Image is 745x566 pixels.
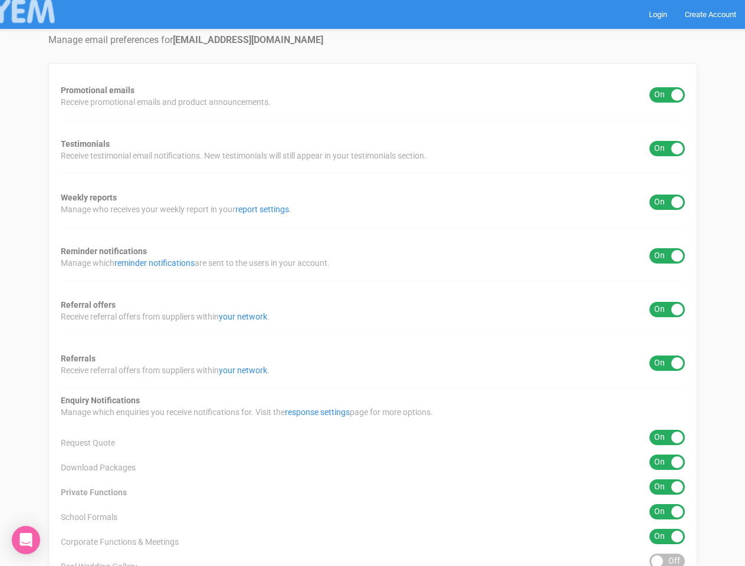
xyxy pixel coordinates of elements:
[114,258,195,268] a: reminder notifications
[61,150,426,162] span: Receive testimonial email notifications. New testimonials will still appear in your testimonials ...
[61,536,179,548] span: Corporate Functions & Meetings
[61,96,271,108] span: Receive promotional emails and product announcements.
[219,312,267,321] a: your network
[61,486,127,498] span: Private Functions
[61,406,433,418] span: Manage which enquiries you receive notifications for. Visit the page for more options.
[61,300,116,310] strong: Referral offers
[61,511,117,523] span: School Formals
[61,246,147,256] strong: Reminder notifications
[235,205,289,214] a: report settings
[61,257,330,269] span: Manage which are sent to the users in your account.
[48,35,697,45] h4: Manage email preferences for
[61,437,115,449] span: Request Quote
[61,139,110,149] strong: Testimonials
[219,366,267,375] a: your network
[285,407,350,417] a: response settings
[61,203,291,215] span: Manage who receives your weekly report in your .
[61,85,134,95] strong: Promotional emails
[173,34,323,45] strong: [EMAIL_ADDRESS][DOMAIN_NAME]
[12,526,40,554] div: Open Intercom Messenger
[61,311,270,323] span: Receive referral offers from suppliers within .
[61,354,96,363] strong: Referrals
[61,462,136,473] span: Download Packages
[61,364,270,376] span: Receive referral offers from suppliers within .
[61,193,117,202] strong: Weekly reports
[61,396,140,405] strong: Enquiry Notifications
